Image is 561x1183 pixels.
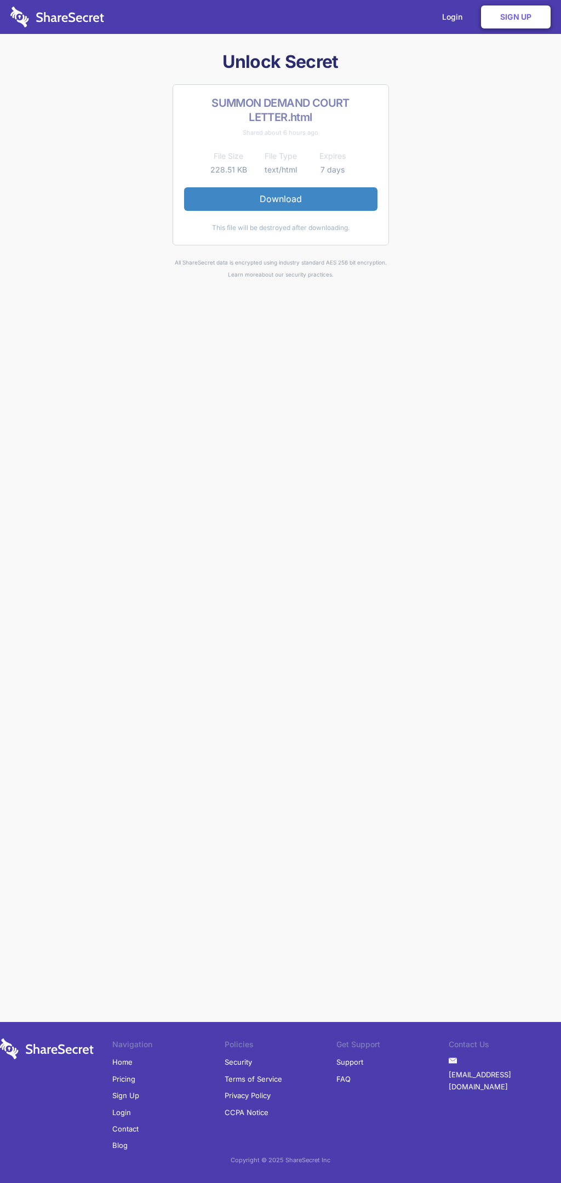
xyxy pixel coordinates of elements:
[184,127,377,139] div: Shared about 6 hours ago
[225,1087,271,1104] a: Privacy Policy
[307,163,359,176] td: 7 days
[225,1054,252,1070] a: Security
[225,1038,337,1054] li: Policies
[184,187,377,210] a: Download
[184,222,377,234] div: This file will be destroyed after downloading.
[225,1104,268,1121] a: CCPA Notice
[255,150,307,163] th: File Type
[112,1104,131,1121] a: Login
[112,1038,225,1054] li: Navigation
[449,1038,561,1054] li: Contact Us
[10,7,104,27] img: logo-wordmark-white-trans-d4663122ce5f474addd5e946df7df03e33cb6a1c49d2221995e7729f52c070b2.svg
[112,1054,133,1070] a: Home
[255,163,307,176] td: text/html
[307,150,359,163] th: Expires
[228,271,259,278] a: Learn more
[449,1066,561,1095] a: [EMAIL_ADDRESS][DOMAIN_NAME]
[112,1087,139,1104] a: Sign Up
[336,1071,351,1087] a: FAQ
[203,150,255,163] th: File Size
[225,1071,282,1087] a: Terms of Service
[481,5,551,28] a: Sign Up
[203,163,255,176] td: 228.51 KB
[336,1038,449,1054] li: Get Support
[336,1054,363,1070] a: Support
[112,1071,135,1087] a: Pricing
[184,96,377,124] h2: SUMMON DEMAND COURT LETTER.html
[112,1121,139,1137] a: Contact
[112,1137,128,1153] a: Blog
